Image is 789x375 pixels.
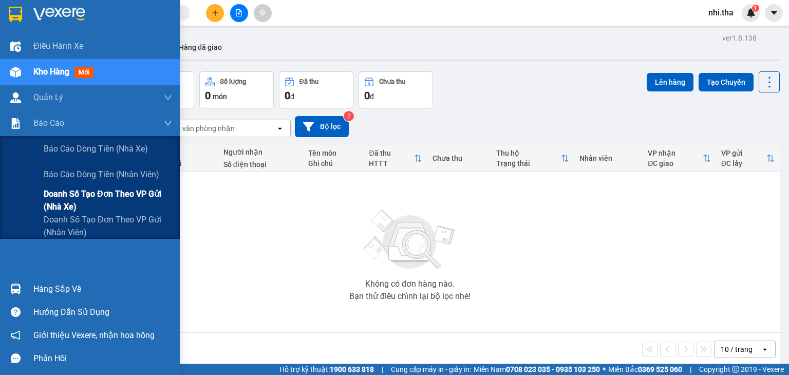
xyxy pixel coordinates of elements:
[721,159,766,167] div: ĐC lấy
[491,145,574,172] th: Toggle SortBy
[205,89,211,102] span: 0
[223,160,298,168] div: Số điện thoại
[213,92,227,101] span: món
[223,148,298,156] div: Người nhận
[235,9,242,16] span: file-add
[279,71,353,108] button: Đã thu0đ
[33,40,83,52] span: Điều hành xe
[299,78,318,85] div: Đã thu
[11,353,21,363] span: message
[648,159,703,167] div: ĐC giao
[44,213,172,239] span: Doanh số tạo đơn theo VP gửi (nhân viên)
[721,149,766,157] div: VP gửi
[308,149,359,157] div: Tên món
[700,6,742,19] span: nhi.tha
[290,92,294,101] span: đ
[44,168,159,181] span: Báo cáo dòng tiền (nhân viên)
[765,4,783,22] button: caret-down
[10,67,21,78] img: warehouse-icon
[44,142,148,155] span: Báo cáo dòng tiền (nhà xe)
[752,5,759,12] sup: 1
[496,149,561,157] div: Thu hộ
[206,4,224,22] button: plus
[369,159,414,167] div: HTTT
[506,365,600,373] strong: 0708 023 035 - 0935 103 250
[496,159,561,167] div: Trạng thái
[474,364,600,375] span: Miền Nam
[754,5,757,12] span: 1
[721,344,753,354] div: 10 / trang
[33,117,64,129] span: Báo cáo
[391,364,471,375] span: Cung cấp máy in - giấy in:
[769,8,779,17] span: caret-down
[364,89,370,102] span: 0
[643,145,716,172] th: Toggle SortBy
[746,8,756,17] img: icon-new-feature
[359,204,461,276] img: svg+xml;base64,PHN2ZyBjbGFzcz0ibGlzdC1wbHVnX19zdmciIHhtbG5zPSJodHRwOi8vd3d3LnczLm9yZy8yMDAwL3N2Zy...
[308,159,359,167] div: Ghi chú
[11,330,21,340] span: notification
[164,119,172,127] span: down
[603,367,606,371] span: ⚪️
[344,111,354,121] sup: 2
[365,280,455,288] div: Không có đơn hàng nào.
[10,118,21,129] img: solution-icon
[164,93,172,102] span: down
[382,364,383,375] span: |
[359,71,433,108] button: Chưa thu0đ
[638,365,682,373] strong: 0369 525 060
[761,345,769,353] svg: open
[33,67,69,77] span: Kho hàng
[279,364,374,375] span: Hỗ trợ kỹ thuật:
[220,78,246,85] div: Số lượng
[199,71,274,108] button: Số lượng0món
[33,351,172,366] div: Phản hồi
[10,41,21,52] img: warehouse-icon
[370,92,374,101] span: đ
[254,4,272,22] button: aim
[648,149,703,157] div: VP nhận
[285,89,290,102] span: 0
[579,154,637,162] div: Nhân viên
[295,116,349,137] button: Bộ lọc
[33,91,63,104] span: Quản Lý
[171,35,230,60] button: Hàng đã giao
[10,92,21,103] img: warehouse-icon
[433,154,486,162] div: Chưa thu
[716,145,780,172] th: Toggle SortBy
[74,67,93,78] span: mới
[690,364,691,375] span: |
[33,329,155,342] span: Giới thiệu Vexere, nhận hoa hồng
[364,145,427,172] th: Toggle SortBy
[11,307,21,317] span: question-circle
[276,124,284,133] svg: open
[608,364,682,375] span: Miền Bắc
[732,366,739,373] span: copyright
[647,73,693,91] button: Lên hàng
[164,123,235,134] div: Chọn văn phòng nhận
[33,305,172,320] div: Hướng dẫn sử dụng
[722,32,757,44] div: ver 1.8.138
[369,149,414,157] div: Đã thu
[349,292,471,301] div: Bạn thử điều chỉnh lại bộ lọc nhé!
[9,7,22,22] img: logo-vxr
[259,9,266,16] span: aim
[212,9,219,16] span: plus
[10,284,21,294] img: warehouse-icon
[699,73,754,91] button: Tạo Chuyến
[330,365,374,373] strong: 1900 633 818
[44,188,172,213] span: Doanh số tạo đơn theo VP gửi (nhà xe)
[230,4,248,22] button: file-add
[379,78,405,85] div: Chưa thu
[33,282,172,297] div: Hàng sắp về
